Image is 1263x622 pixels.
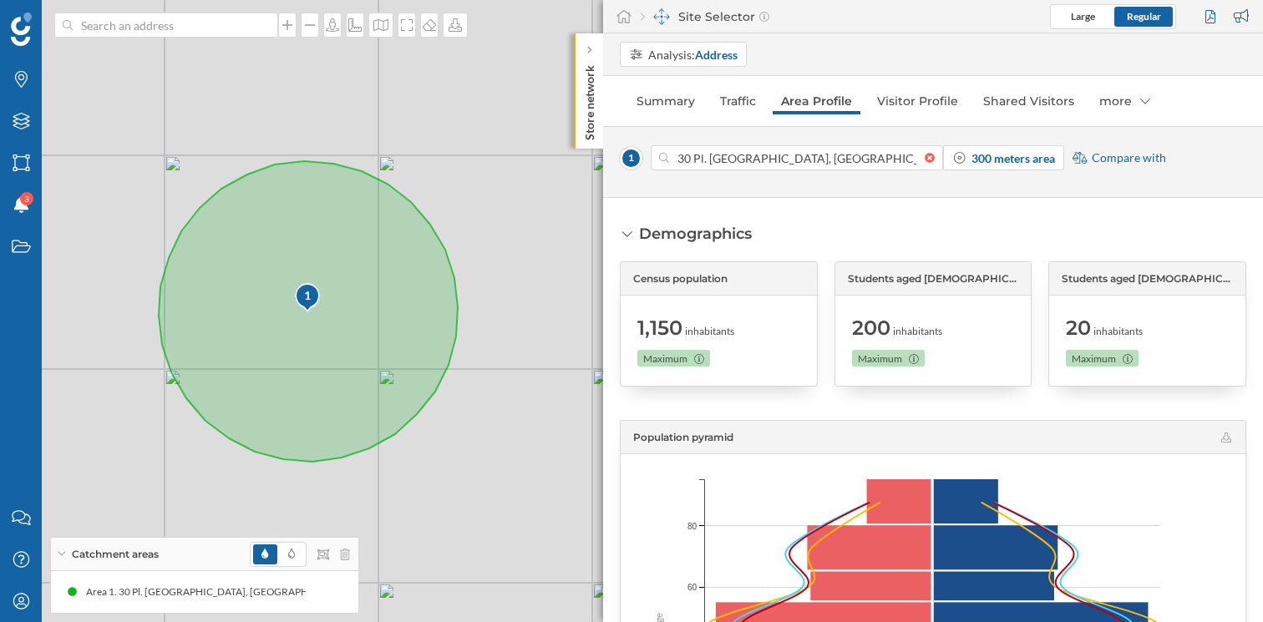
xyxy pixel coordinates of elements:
span: Population pyramid [633,431,733,443]
span: 60 [687,581,697,594]
span: inhabitants [685,324,734,339]
strong: Address [695,48,738,62]
span: Maximum [643,351,687,367]
span: 80 [687,519,697,532]
span: Compare with [1092,149,1166,166]
span: Maximum [1072,351,1116,367]
p: Store network [581,58,598,140]
span: 1 [620,147,642,169]
span: inhabitants [893,324,942,339]
div: Demographics [639,223,752,245]
a: Area Profile [773,88,860,114]
div: 1 [294,287,322,304]
div: 1 [294,282,319,312]
div: Area 1. 30 Pl. [GEOGRAPHIC_DATA], [GEOGRAPHIC_DATA][PERSON_NAME][PERSON_NAME], [GEOGRAPHIC_DATA] ... [86,584,729,600]
span: Census population [633,271,728,286]
div: more [1091,88,1159,114]
span: Regular [1127,10,1161,23]
span: Students aged [DEMOGRAPHIC_DATA] years [848,271,1017,286]
span: inhabitants [1093,324,1143,339]
strong: 300 meters area [971,151,1055,165]
span: Students aged [DEMOGRAPHIC_DATA] years or more [1062,271,1231,286]
img: dashboards-manager.svg [653,8,670,25]
img: pois-map-marker.svg [294,282,322,315]
span: 20 [1066,315,1091,341]
span: 1,150 [637,315,682,341]
a: Visitor Profile [869,88,966,114]
div: Analysis: [648,46,738,63]
span: Large [1071,10,1095,23]
span: Maximum [858,351,902,367]
a: Summary [628,88,703,114]
a: Traffic [712,88,764,114]
span: 3 [24,190,29,207]
div: Site Selector [641,8,769,25]
span: 200 [852,315,890,341]
img: Geoblink Logo [11,13,32,46]
a: Shared Visitors [975,88,1083,114]
span: Catchment areas [72,547,159,562]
